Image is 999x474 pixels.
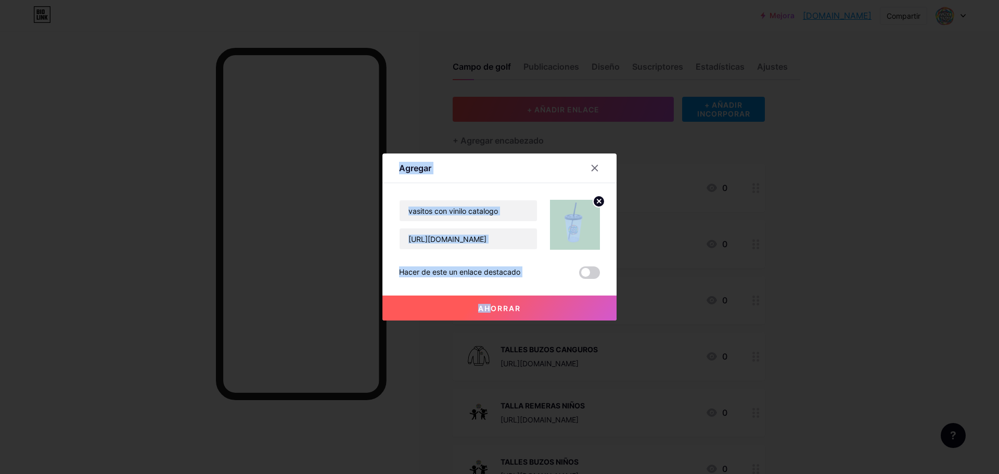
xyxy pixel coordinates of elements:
[400,228,537,249] input: URL
[478,304,521,313] font: Ahorrar
[382,296,617,321] button: Ahorrar
[399,163,431,173] font: Agregar
[550,200,600,250] img: miniatura del enlace
[400,200,537,221] input: Título
[399,267,520,276] font: Hacer de este un enlace destacado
